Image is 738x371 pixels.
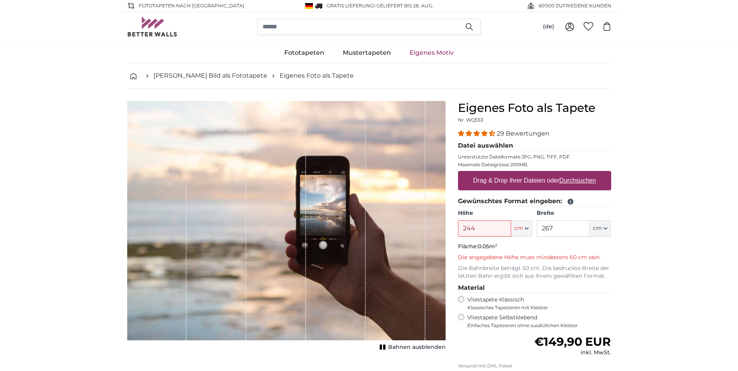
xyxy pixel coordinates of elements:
[388,343,446,351] span: Bahnen ausblenden
[467,322,611,329] span: Einfaches Tapezieren ohne zusätzlichen Kleister
[458,254,611,261] p: Die angegebene Höhe muss mindestens 60 cm sein.
[280,71,354,80] a: Eigenes Foto als Tapete
[127,17,178,37] img: Betterwalls
[478,243,497,250] span: 0.05m²
[275,43,334,63] a: Fototapeten
[593,225,602,232] span: cm
[458,363,611,369] p: Versand mit DHL Paket
[539,2,611,9] span: 60'000 ZUFRIEDENE KUNDEN
[334,43,400,63] a: Mustertapeten
[458,265,611,280] p: Die Bahnbreite beträgt 50 cm. Die bedruckte Breite der letzten Bahn ergibt sich aus Ihrem gewählt...
[534,334,611,349] span: €149,90 EUR
[514,225,523,232] span: cm
[154,71,267,80] a: [PERSON_NAME] Bild als Fototapete
[534,349,611,357] div: inkl. MwSt.
[127,63,611,89] nav: breadcrumbs
[139,2,244,9] span: Fototapeten nach [GEOGRAPHIC_DATA]
[467,296,605,311] label: Vliestapete Klassisch
[305,3,313,9] img: Deutschland
[511,220,532,237] button: cm
[458,141,611,151] legend: Datei auswählen
[467,314,611,329] label: Vliestapete Selbstklebend
[458,117,483,123] span: Nr. WQ553
[559,177,596,184] u: Durchsuchen
[458,101,611,115] h1: Eigenes Foto als Tapete
[400,43,463,63] a: Eigenes Motiv
[467,305,605,311] span: Klassisches Tapezieren mit Kleister
[377,342,446,353] button: Bahnen ausblenden
[458,197,611,206] legend: Gewünschtes Format eingeben:
[327,3,375,9] span: GRATIS Lieferung!
[127,101,446,353] div: 1 of 1
[458,243,611,251] p: Fläche:
[497,130,550,137] span: 29 Bewertungen
[590,220,611,237] button: cm
[377,3,433,9] span: Geliefert bis 28. Aug.
[537,20,560,34] button: (de)
[458,283,611,293] legend: Material
[375,3,433,9] span: -
[458,209,532,217] label: Höhe
[537,209,611,217] label: Breite
[470,173,599,188] label: Drag & Drop Ihrer Dateien oder
[458,162,611,168] p: Maximale Dateigrösse 200MB.
[458,130,497,137] span: 4.34 stars
[458,154,611,160] p: Unterstützte Dateiformate JPG, PNG, TIFF, PDF.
